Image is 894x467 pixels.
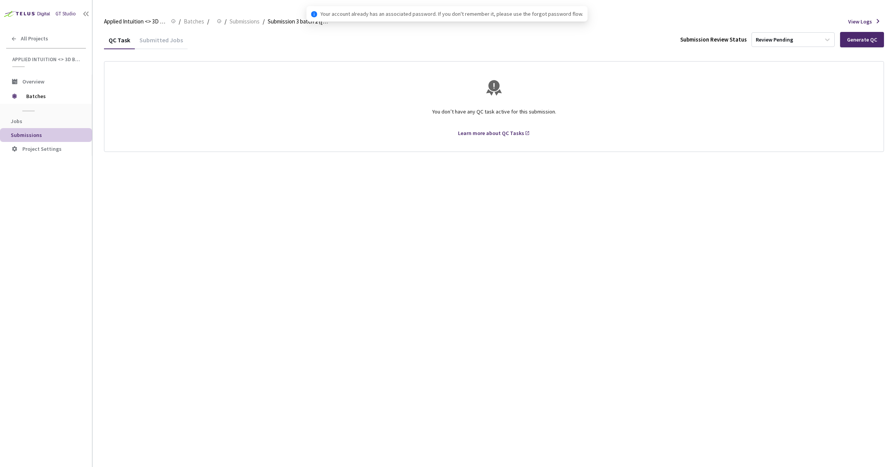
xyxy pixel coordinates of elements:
div: Generate QC [847,37,877,43]
div: Review Pending [756,36,793,43]
span: Batches [184,17,204,26]
span: View Logs [848,18,872,25]
div: GT Studio [55,10,76,18]
span: Submissions [230,17,260,26]
a: Batches [182,17,206,25]
li: / [225,17,226,26]
li: / [263,17,265,26]
li: / [207,17,209,26]
span: Submission 3 batch 2 ([DATE]) [268,17,330,26]
span: Applied Intuition <> 3D BBox - [PERSON_NAME] [12,56,81,63]
div: Learn more about QC Tasks [458,129,524,137]
span: Batches [26,88,79,104]
span: info-circle [311,11,317,17]
span: Your account already has an associated password. If you don't remember it, please use the forgot ... [320,10,583,18]
div: QC Task [104,36,135,49]
span: Overview [22,78,44,85]
span: Project Settings [22,145,62,152]
div: You don’t have any QC task active for this submission. [114,102,874,129]
div: Submitted Jobs [135,36,188,49]
span: All Projects [21,35,48,42]
span: Applied Intuition <> 3D BBox - [PERSON_NAME] [104,17,166,26]
a: Submissions [228,17,261,25]
span: Submissions [11,132,42,138]
li: / [179,17,181,26]
span: Jobs [11,118,22,125]
div: Submission Review Status [680,35,747,43]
